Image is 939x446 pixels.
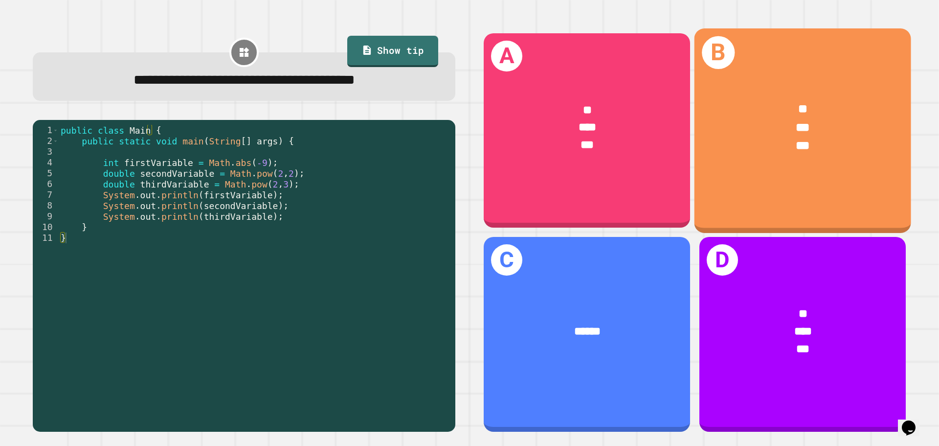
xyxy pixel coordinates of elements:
h1: C [491,244,522,276]
div: 3 [33,146,59,157]
iframe: chat widget [898,407,929,436]
div: 6 [33,179,59,189]
span: Toggle code folding, rows 1 through 11 [53,125,58,136]
span: Toggle code folding, rows 2 through 10 [53,136,58,146]
div: 4 [33,157,59,168]
div: 1 [33,125,59,136]
div: 11 [33,233,59,243]
h1: B [702,36,735,69]
h1: D [707,244,738,276]
div: 5 [33,168,59,179]
div: 2 [33,136,59,146]
div: 7 [33,189,59,200]
h1: A [491,41,522,72]
div: 8 [33,200,59,211]
div: 9 [33,211,59,222]
a: Show tip [347,36,438,67]
div: 10 [33,222,59,233]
